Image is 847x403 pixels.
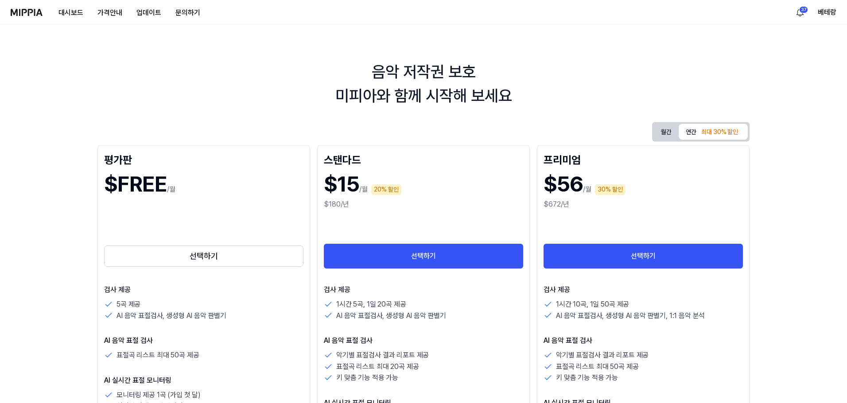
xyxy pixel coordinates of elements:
[129,0,168,25] a: 업데이트
[595,184,626,195] div: 30% 할인
[556,361,638,372] p: 표절곡 리스트 최대 50곡 제공
[324,152,523,166] div: 스탠다드
[11,9,43,16] img: logo
[324,284,523,295] p: 검사 제공
[104,169,167,199] h1: $FREE
[556,349,649,361] p: 악기별 표절검사 결과 리포트 제공
[544,152,743,166] div: 프리미엄
[117,299,140,310] p: 5곡 제공
[104,284,303,295] p: 검사 제공
[793,5,807,19] button: 알림37
[818,7,836,18] button: 베테랑
[104,246,303,267] button: 선택하기
[168,4,207,22] button: 문의하기
[583,184,591,195] p: /월
[104,152,303,166] div: 평가판
[167,184,175,195] p: /월
[336,349,429,361] p: 악기별 표절검사 결과 리포트 제공
[336,361,419,372] p: 표절곡 리스트 최대 20곡 제공
[129,4,168,22] button: 업데이트
[336,372,398,384] p: 키 맞춤 기능 적용 가능
[336,299,406,310] p: 1시간 5곡, 1일 20곡 제공
[544,199,743,210] div: $672/년
[556,299,629,310] p: 1시간 10곡, 1일 50곡 제공
[544,335,743,346] p: AI 음악 표절 검사
[336,310,446,322] p: AI 음악 표절검사, 생성형 AI 음악 판별기
[359,184,368,195] p: /월
[679,124,748,140] button: 연간
[104,335,303,346] p: AI 음악 표절 검사
[544,244,743,269] button: 선택하기
[104,375,303,386] p: AI 실시간 표절 모니터링
[544,169,583,199] h1: $56
[324,335,523,346] p: AI 음악 표절 검사
[104,244,303,269] a: 선택하기
[699,127,741,138] div: 최대 30% 할인
[654,125,679,139] button: 월간
[371,184,401,195] div: 20% 할인
[544,284,743,295] p: 검사 제공
[556,310,705,322] p: AI 음악 표절검사, 생성형 AI 음악 판별기, 1:1 음악 분석
[324,244,523,269] button: 선택하기
[795,7,805,18] img: 알림
[324,199,523,210] div: $180/년
[117,349,199,361] p: 표절곡 리스트 최대 50곡 제공
[90,4,129,22] button: 가격안내
[117,389,201,401] p: 모니터링 제공 1곡 (가입 첫 달)
[556,372,618,384] p: 키 맞춤 기능 적용 가능
[51,4,90,22] button: 대시보드
[799,6,808,13] div: 37
[324,169,359,199] h1: $15
[117,310,226,322] p: AI 음악 표절검사, 생성형 AI 음악 판별기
